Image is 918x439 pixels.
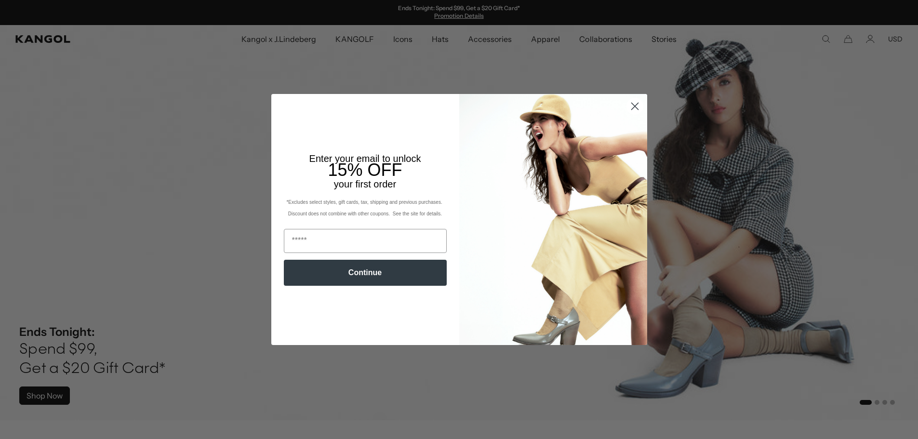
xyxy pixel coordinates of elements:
[286,200,443,216] span: *Excludes select styles, gift cards, tax, shipping and previous purchases. Discount does not comb...
[328,160,402,180] span: 15% OFF
[626,98,643,115] button: Close dialog
[309,153,421,164] span: Enter your email to unlock
[334,179,396,189] span: your first order
[459,94,647,345] img: 93be19ad-e773-4382-80b9-c9d740c9197f.jpeg
[284,260,447,286] button: Continue
[284,229,447,253] input: Email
